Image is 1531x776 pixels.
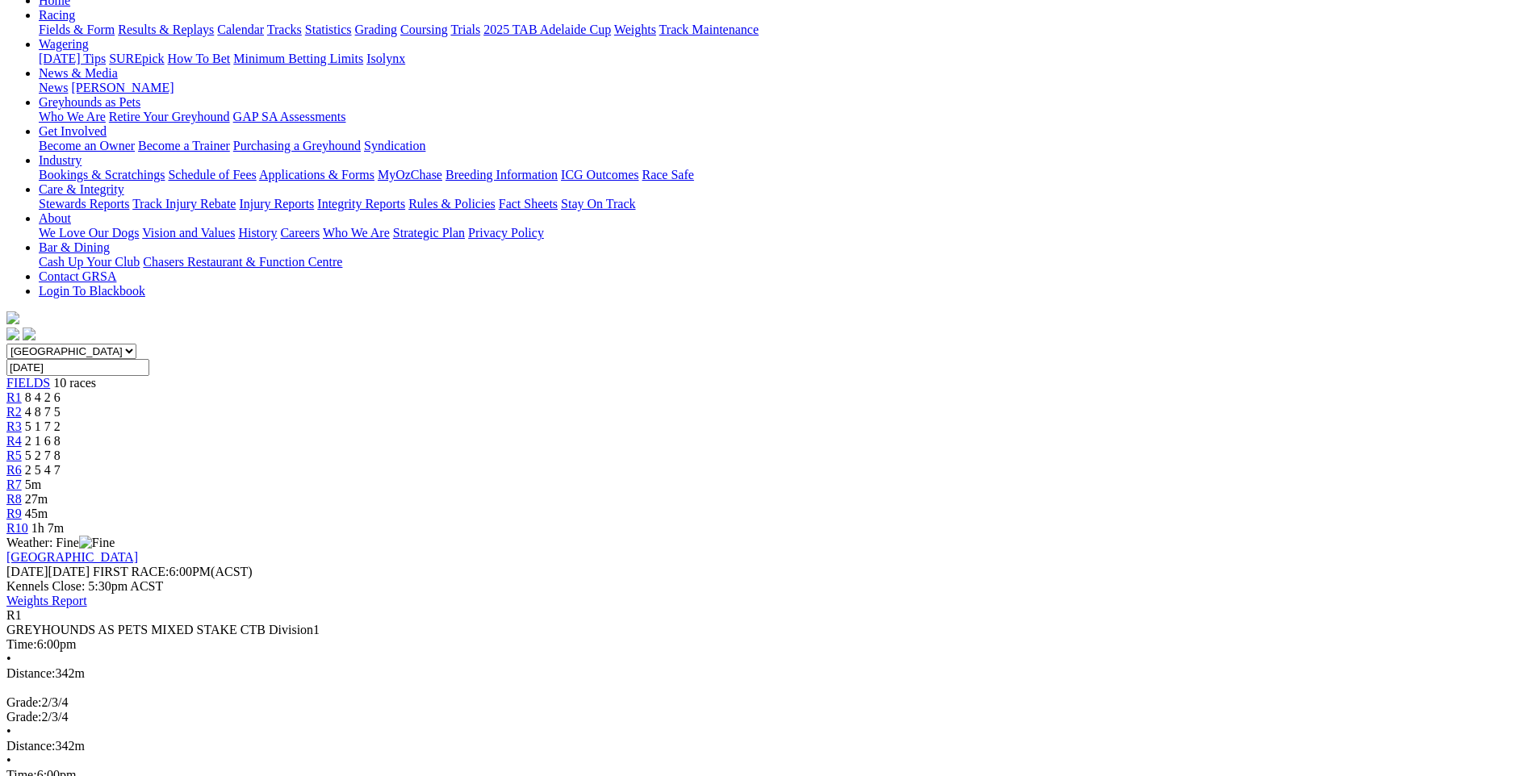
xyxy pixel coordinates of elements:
a: Who We Are [39,110,106,123]
a: Syndication [364,139,425,152]
a: GAP SA Assessments [233,110,346,123]
a: R4 [6,434,22,448]
a: Coursing [400,23,448,36]
img: facebook.svg [6,328,19,340]
div: 6:00pm [6,637,1525,652]
a: Privacy Policy [468,226,544,240]
a: Injury Reports [239,197,314,211]
div: Greyhounds as Pets [39,110,1525,124]
div: GREYHOUNDS AS PETS MIXED STAKE CTB Division1 [6,623,1525,637]
span: R2 [6,405,22,419]
a: Track Maintenance [659,23,759,36]
a: Contact GRSA [39,269,116,283]
a: [GEOGRAPHIC_DATA] [6,550,138,564]
a: Integrity Reports [317,197,405,211]
img: logo-grsa-white.png [6,311,19,324]
span: 5 1 7 2 [25,419,61,433]
div: News & Media [39,81,1525,95]
a: Greyhounds as Pets [39,95,140,109]
div: Care & Integrity [39,197,1525,211]
a: Cash Up Your Club [39,255,140,269]
a: About [39,211,71,225]
a: Vision and Values [142,226,235,240]
a: [PERSON_NAME] [71,81,174,94]
a: R5 [6,448,22,462]
div: 342m [6,739,1525,753]
a: We Love Our Dogs [39,226,139,240]
a: Fields & Form [39,23,115,36]
a: Stay On Track [561,197,635,211]
a: Chasers Restaurant & Function Centre [143,255,342,269]
span: Grade: [6,695,42,709]
span: 2 1 6 8 [25,434,61,448]
a: 2025 TAB Adelaide Cup [483,23,611,36]
a: Fact Sheets [499,197,558,211]
a: Results & Replays [118,23,214,36]
a: Track Injury Rebate [132,197,236,211]
a: R9 [6,507,22,520]
a: R10 [6,521,28,535]
a: History [238,226,277,240]
a: Trials [450,23,480,36]
img: Fine [79,536,115,550]
a: Become an Owner [39,139,135,152]
a: R8 [6,492,22,506]
span: [DATE] [6,565,90,578]
span: 5m [25,478,41,491]
a: Rules & Policies [408,197,496,211]
span: 2 5 4 7 [25,463,61,477]
span: • [6,724,11,738]
a: News [39,81,68,94]
a: Tracks [267,23,302,36]
a: Strategic Plan [393,226,465,240]
a: [DATE] Tips [39,52,106,65]
span: • [6,753,11,767]
a: Careers [280,226,320,240]
span: 6:00PM(ACST) [93,565,253,578]
a: Breeding Information [445,168,558,181]
a: Race Safe [642,168,693,181]
a: Retire Your Greyhound [109,110,230,123]
span: 27m [25,492,48,506]
a: Schedule of Fees [168,168,256,181]
a: MyOzChase [378,168,442,181]
a: R6 [6,463,22,477]
span: Grade: [6,710,42,724]
a: How To Bet [168,52,231,65]
a: Become a Trainer [138,139,230,152]
a: Login To Blackbook [39,284,145,298]
span: 1h 7m [31,521,64,535]
span: Distance: [6,739,55,753]
a: SUREpick [109,52,164,65]
span: Weather: Fine [6,536,115,549]
div: Wagering [39,52,1525,66]
a: Purchasing a Greyhound [233,139,361,152]
a: Statistics [305,23,352,36]
a: News & Media [39,66,118,80]
a: Grading [355,23,397,36]
a: Weights Report [6,594,87,607]
span: 45m [25,507,48,520]
div: Industry [39,168,1525,182]
span: R3 [6,419,22,433]
a: Bookings & Scratchings [39,168,165,181]
a: Weights [614,23,656,36]
a: Applications & Forms [259,168,374,181]
span: Time: [6,637,37,651]
span: FIRST RACE: [93,565,169,578]
a: Get Involved [39,124,107,138]
div: 2/3/4 [6,710,1525,724]
a: Racing [39,8,75,22]
span: FIELDS [6,376,50,390]
a: R1 [6,390,22,404]
a: ICG Outcomes [561,168,638,181]
a: Isolynx [366,52,405,65]
a: Wagering [39,37,89,51]
div: Kennels Close: 5:30pm ACST [6,579,1525,594]
span: 8 4 2 6 [25,390,61,404]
